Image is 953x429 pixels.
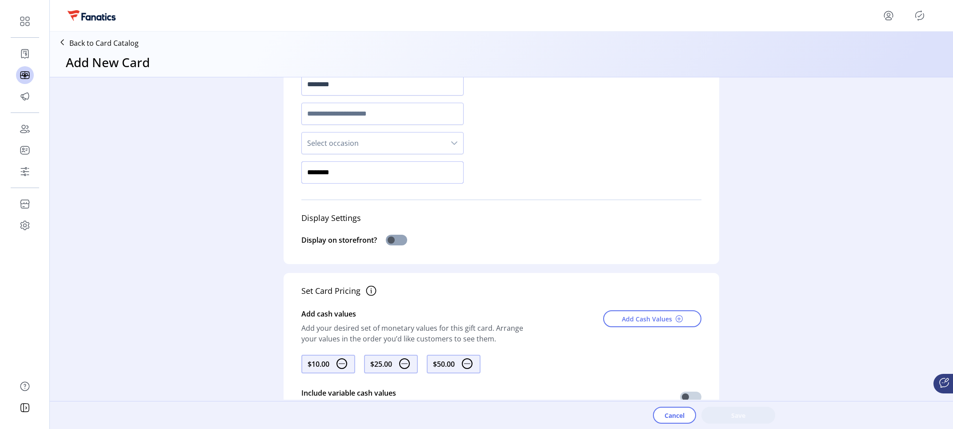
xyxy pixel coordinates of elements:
img: logo [68,10,116,20]
div: Display Settings [301,207,701,229]
div: Add cash values [301,305,530,323]
div: $50.00 [433,359,455,369]
div: Display on storefront? [301,235,377,248]
button: Add Cash Values [603,310,701,327]
button: menu [881,8,896,23]
div: $25.00 [370,359,392,369]
h3: Add New Card [66,53,150,72]
img: subtract.svg [462,358,472,369]
div: dropdown trigger [445,132,463,154]
button: Publisher Panel [913,8,927,23]
button: Cancel [653,407,696,424]
img: subtract.svg [336,358,347,369]
div: Include variable cash values [301,384,606,402]
div: Set Card Pricing [301,285,360,297]
p: Back to Card Catalog [69,38,139,48]
span: Cancel [665,411,685,420]
span: Add Cash Values [622,314,672,324]
span: Select occasion [302,132,445,154]
img: subtract.svg [399,358,410,369]
div: $10.00 [308,359,329,369]
div: Add your desired set of monetary values for this gift card. Arrange your values in the order you’... [301,323,530,344]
